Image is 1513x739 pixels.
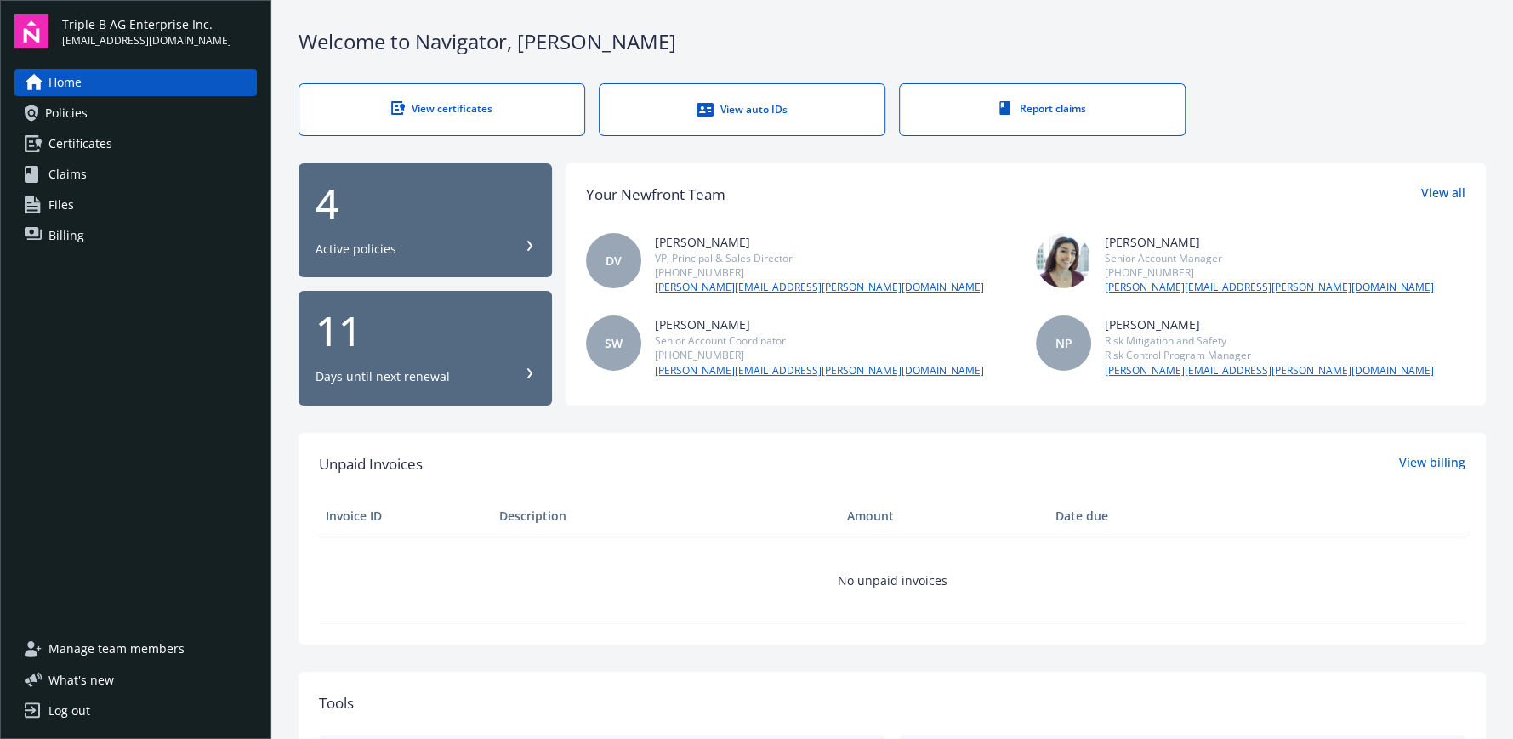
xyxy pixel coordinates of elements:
[319,496,492,537] th: Invoice ID
[655,280,984,295] a: [PERSON_NAME][EMAIL_ADDRESS][PERSON_NAME][DOMAIN_NAME]
[319,537,1465,623] td: No unpaid invoices
[606,252,622,270] span: DV
[14,99,257,127] a: Policies
[840,496,1049,537] th: Amount
[14,635,257,662] a: Manage team members
[1049,496,1222,537] th: Date due
[14,14,48,48] img: navigator-logo.svg
[48,697,90,725] div: Log out
[14,69,257,96] a: Home
[14,671,141,689] button: What's new
[299,163,552,278] button: 4Active policies
[333,101,550,116] div: View certificates
[62,15,231,33] span: Triple B AG Enterprise Inc.
[1421,184,1465,206] a: View all
[1105,363,1434,378] a: [PERSON_NAME][EMAIL_ADDRESS][PERSON_NAME][DOMAIN_NAME]
[655,233,984,251] div: [PERSON_NAME]
[14,191,257,219] a: Files
[899,83,1186,136] a: Report claims
[599,83,885,136] a: View auto IDs
[934,101,1151,116] div: Report claims
[319,453,423,475] span: Unpaid Invoices
[1105,251,1434,265] div: Senior Account Manager
[14,161,257,188] a: Claims
[655,363,984,378] a: [PERSON_NAME][EMAIL_ADDRESS][PERSON_NAME][DOMAIN_NAME]
[1105,315,1434,333] div: [PERSON_NAME]
[316,241,396,258] div: Active policies
[1105,333,1434,348] div: Risk Mitigation and Safety
[14,222,257,249] a: Billing
[299,291,552,406] button: 11Days until next renewal
[62,14,257,48] button: Triple B AG Enterprise Inc.[EMAIL_ADDRESS][DOMAIN_NAME]
[45,99,88,127] span: Policies
[1105,280,1434,295] a: [PERSON_NAME][EMAIL_ADDRESS][PERSON_NAME][DOMAIN_NAME]
[655,251,984,265] div: VP, Principal & Sales Director
[316,368,450,385] div: Days until next renewal
[48,222,84,249] span: Billing
[14,130,257,157] a: Certificates
[634,101,850,118] div: View auto IDs
[1055,334,1072,352] span: NP
[299,27,1486,56] div: Welcome to Navigator , [PERSON_NAME]
[48,130,112,157] span: Certificates
[316,310,535,351] div: 11
[48,69,82,96] span: Home
[655,265,984,280] div: [PHONE_NUMBER]
[655,315,984,333] div: [PERSON_NAME]
[1036,233,1091,288] img: photo
[655,348,984,362] div: [PHONE_NUMBER]
[48,635,185,662] span: Manage team members
[48,161,87,188] span: Claims
[605,334,623,352] span: SW
[1105,265,1434,280] div: [PHONE_NUMBER]
[299,83,585,136] a: View certificates
[1399,453,1465,475] a: View billing
[1105,233,1434,251] div: [PERSON_NAME]
[1105,348,1434,362] div: Risk Control Program Manager
[586,184,725,206] div: Your Newfront Team
[655,333,984,348] div: Senior Account Coordinator
[319,692,1465,714] div: Tools
[62,33,231,48] span: [EMAIL_ADDRESS][DOMAIN_NAME]
[316,183,535,224] div: 4
[492,496,839,537] th: Description
[48,191,74,219] span: Files
[48,671,114,689] span: What ' s new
